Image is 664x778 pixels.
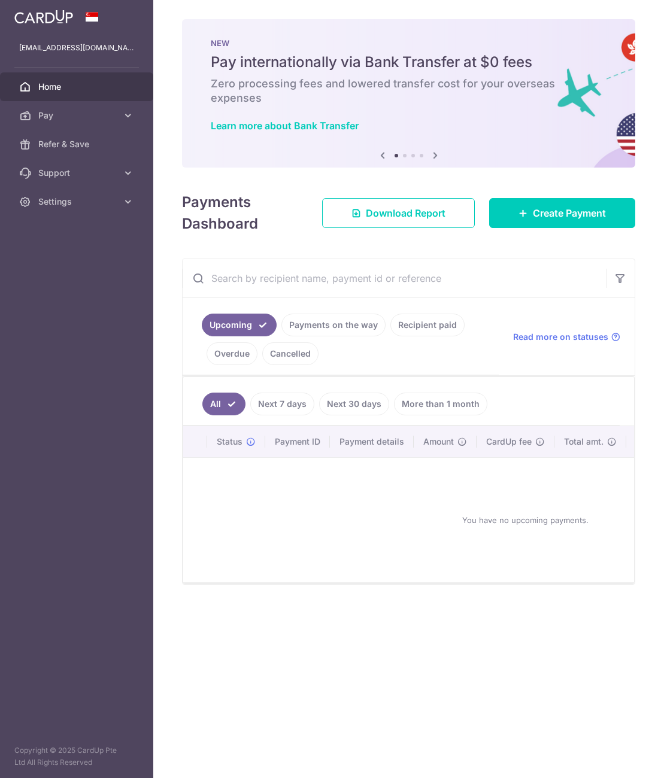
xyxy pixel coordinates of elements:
[202,393,245,415] a: All
[207,342,257,365] a: Overdue
[489,198,635,228] a: Create Payment
[183,259,606,297] input: Search by recipient name, payment id or reference
[265,426,330,457] th: Payment ID
[202,314,277,336] a: Upcoming
[38,81,117,93] span: Home
[217,436,242,448] span: Status
[250,393,314,415] a: Next 7 days
[211,53,607,72] h5: Pay internationally via Bank Transfer at $0 fees
[513,331,608,343] span: Read more on statuses
[211,38,607,48] p: NEW
[182,192,301,235] h4: Payments Dashboard
[564,436,604,448] span: Total amt.
[14,10,73,24] img: CardUp
[322,198,475,228] a: Download Report
[533,206,606,220] span: Create Payment
[211,77,607,105] h6: Zero processing fees and lowered transfer cost for your overseas expenses
[366,206,445,220] span: Download Report
[390,314,465,336] a: Recipient paid
[38,196,117,208] span: Settings
[319,393,389,415] a: Next 30 days
[19,42,134,54] p: [EMAIL_ADDRESS][DOMAIN_NAME]
[394,393,487,415] a: More than 1 month
[513,331,620,343] a: Read more on statuses
[211,120,359,132] a: Learn more about Bank Transfer
[486,436,532,448] span: CardUp fee
[38,110,117,121] span: Pay
[38,167,117,179] span: Support
[281,314,386,336] a: Payments on the way
[262,342,319,365] a: Cancelled
[182,19,635,168] img: Bank transfer banner
[38,138,117,150] span: Refer & Save
[423,436,454,448] span: Amount
[330,426,414,457] th: Payment details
